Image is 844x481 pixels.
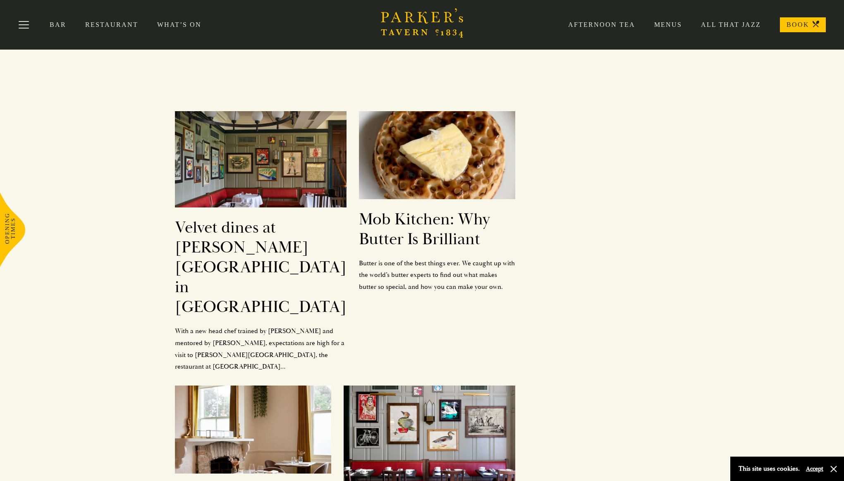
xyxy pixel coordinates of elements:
[359,111,516,293] a: Mob Kitchen: Why Butter Is BrilliantButter is one of the best things ever. We caught up with the ...
[739,463,800,475] p: This site uses cookies.
[359,210,516,249] h2: Mob Kitchen: Why Butter Is Brilliant
[175,111,347,373] a: Velvet dines at [PERSON_NAME][GEOGRAPHIC_DATA] in [GEOGRAPHIC_DATA]With a new head chef trained b...
[359,257,516,293] p: Butter is one of the best things ever. We caught up with the world’s butter experts to find out w...
[175,218,347,317] h2: Velvet dines at [PERSON_NAME][GEOGRAPHIC_DATA] in [GEOGRAPHIC_DATA]
[806,465,823,473] button: Accept
[175,325,347,373] p: With a new head chef trained by [PERSON_NAME] and mentored by [PERSON_NAME], expectations are hig...
[830,465,838,473] button: Close and accept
